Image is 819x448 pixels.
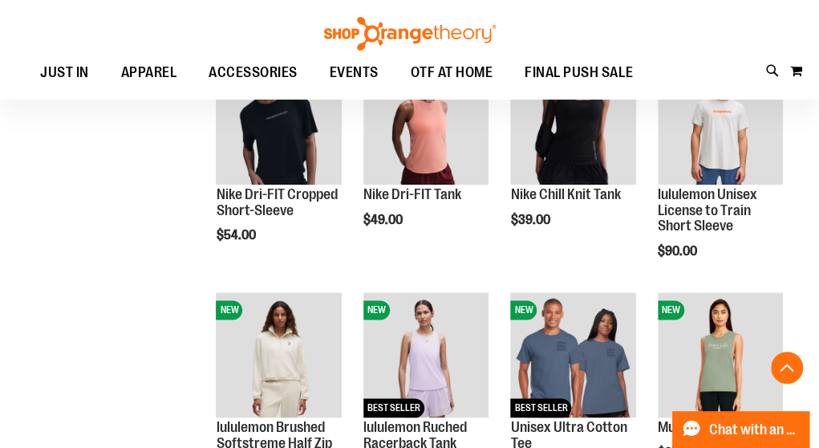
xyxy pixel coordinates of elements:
span: $39.00 [510,213,552,227]
img: lululemon Ruched Racerback Tank [363,292,489,417]
a: lululemon Unisex License to Train Short SleeveNEW [658,59,783,187]
a: lululemon Brushed Softstreme Half ZipNEW [216,292,341,420]
a: Muscle Tank [658,419,729,435]
a: Nike Chill Knit TankNEW [510,59,635,187]
img: Nike Dri-FIT Tank [363,59,489,185]
span: NEW [216,300,242,320]
a: Nike Dri-FIT Cropped Short-Sleeve [216,186,337,218]
button: Back To Top [771,352,803,384]
a: JUST IN [24,55,105,91]
span: ACCESSORIES [209,55,298,91]
span: JUST IN [40,55,89,91]
a: Nike Chill Knit Tank [510,186,620,202]
img: Muscle Tank [658,292,783,417]
span: $90.00 [658,244,699,259]
span: Chat with an Expert [709,422,800,438]
span: NEW [363,300,390,320]
img: Nike Dri-FIT Cropped Short-Sleeve [216,59,341,185]
a: lululemon Ruched Racerback TankNEWBEST SELLER [363,292,489,420]
span: BEST SELLER [510,398,571,417]
a: lululemon Unisex License to Train Short Sleeve [658,186,757,234]
a: OTF AT HOME [395,55,509,92]
a: APPAREL [105,55,193,92]
span: BEST SELLER [363,398,424,417]
div: product [502,51,643,268]
span: NEW [510,300,537,320]
div: product [650,51,791,300]
img: Unisex Ultra Cotton Tee [510,292,635,417]
span: APPAREL [121,55,177,91]
a: Muscle TankNEW [658,292,783,420]
button: Chat with an Expert [672,411,810,448]
a: Nike Dri-FIT Cropped Short-SleeveNEW [216,59,341,187]
a: Unisex Ultra Cotton TeeNEWBEST SELLER [510,292,635,420]
div: product [355,51,497,268]
a: Nike Dri-FIT TankNEW [363,59,489,187]
span: EVENTS [330,55,379,91]
span: OTF AT HOME [411,55,493,91]
span: $54.00 [216,228,257,242]
a: ACCESSORIES [193,55,314,92]
a: EVENTS [314,55,395,92]
img: lululemon Unisex License to Train Short Sleeve [658,59,783,185]
span: NEW [658,300,684,320]
div: product [208,51,349,284]
img: Shop Orangetheory [322,17,498,51]
span: FINAL PUSH SALE [525,55,633,91]
img: Nike Chill Knit Tank [510,59,635,185]
a: Nike Dri-FIT Tank [363,186,461,202]
img: lululemon Brushed Softstreme Half Zip [216,292,341,417]
a: FINAL PUSH SALE [509,55,649,92]
span: $49.00 [363,213,405,227]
